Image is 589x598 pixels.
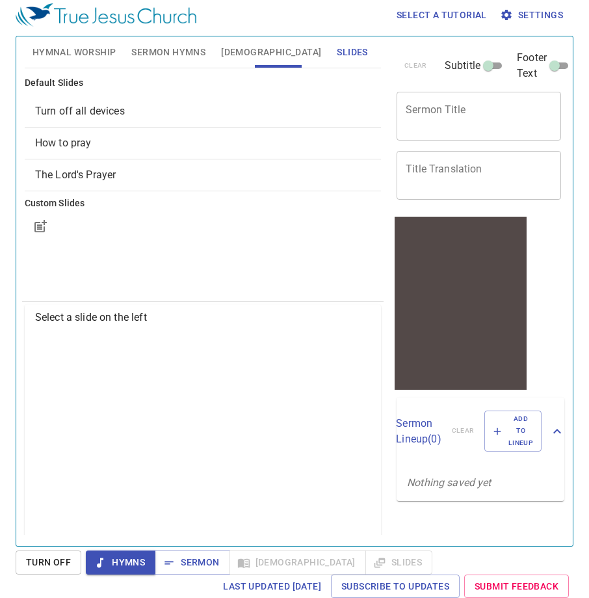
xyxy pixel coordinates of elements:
span: Select a tutorial [397,7,487,23]
button: Hymns [86,550,155,575]
span: Subscribe to Updates [341,578,449,595]
span: Slides [337,44,367,61]
button: Sermon [155,550,229,575]
span: Submit Feedback [475,578,558,595]
span: Sermon Hymns [131,44,205,61]
h6: Custom Slides [25,197,381,211]
p: Select a slide on the left [35,310,376,325]
div: Turn off all devices [25,96,381,127]
div: How to pray [25,128,381,159]
span: Footer Text [517,50,547,81]
span: Sermon [165,554,219,571]
span: Add to Lineup [493,413,533,449]
button: Turn Off [16,550,81,575]
span: [object Object] [35,137,92,149]
span: Settings [503,7,563,23]
span: Hymnal Worship [33,44,116,61]
span: Last updated [DATE] [223,578,321,595]
button: Select a tutorial [391,3,492,27]
img: True Jesus Church [16,3,196,27]
iframe: from-child [391,213,530,393]
div: The Lord's Prayer [25,159,381,191]
div: Sermon Lineup(0)clearAdd to Lineup [397,398,564,465]
button: Add to Lineup [484,411,542,452]
i: Nothing saved yet [407,476,491,489]
span: Subtitle [445,58,480,74]
span: Turn Off [26,554,71,571]
h6: Default Slides [25,76,381,90]
p: Sermon Lineup ( 0 ) [396,416,441,447]
span: [DEMOGRAPHIC_DATA] [221,44,321,61]
span: [object Object] [35,169,116,181]
button: Settings [497,3,568,27]
span: Hymns [96,554,145,571]
span: [object Object] [35,105,125,117]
